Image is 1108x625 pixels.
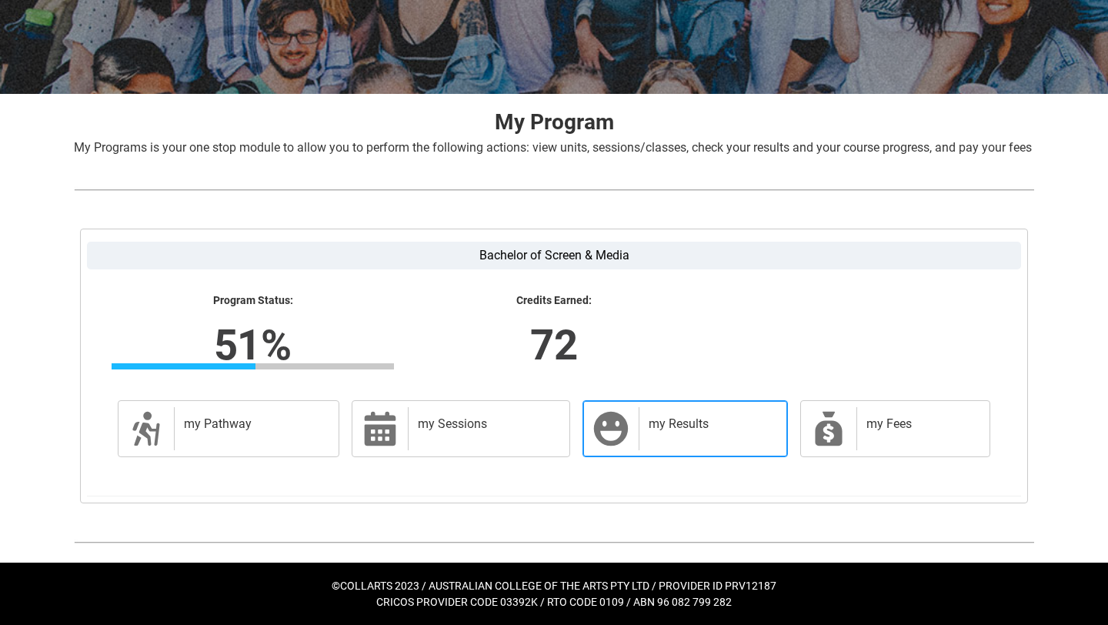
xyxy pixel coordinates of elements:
div: Progress Bar [112,363,394,369]
lightning-formatted-number: 72 [314,313,794,376]
h2: my Fees [866,416,974,432]
lightning-formatted-number: 51% [12,313,492,376]
lightning-formatted-text: Program Status: [112,294,394,308]
h2: my Results [649,416,772,432]
span: My Programs is your one stop module to allow you to perform the following actions: view units, se... [74,140,1032,155]
span: Description of icon when needed [128,410,165,447]
span: My Payments [810,410,847,447]
strong: My Program [495,109,614,135]
label: Bachelor of Screen & Media [87,242,1021,269]
a: my Pathway [118,400,339,457]
h2: my Pathway [184,416,323,432]
lightning-formatted-text: Credits Earned: [412,294,695,308]
a: my Results [582,400,788,457]
h2: my Sessions [418,416,554,432]
img: REDU_GREY_LINE [74,534,1034,550]
a: my Fees [800,400,990,457]
a: my Sessions [352,400,570,457]
img: REDU_GREY_LINE [74,182,1034,198]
